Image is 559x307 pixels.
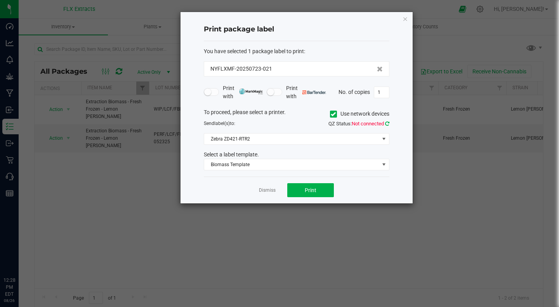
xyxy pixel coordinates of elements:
span: NYFLXMF-20250723-021 [210,65,272,73]
img: bartender.png [302,90,326,94]
span: Print [305,187,316,193]
div: To proceed, please select a printer. [198,108,395,120]
button: Print [287,183,334,197]
span: Not connected [352,121,384,127]
h4: Print package label [204,24,389,35]
span: Print with [223,84,263,101]
span: Biomass Template [204,159,379,170]
span: Send to: [204,121,235,126]
span: Print with [286,84,326,101]
div: Select a label template. [198,151,395,159]
a: Dismiss [259,187,276,194]
span: QZ Status: [328,121,389,127]
img: mark_magic_cybra.png [239,88,263,94]
span: Zebra ZD421-RTR2 [204,134,379,144]
span: You have selected 1 package label to print [204,48,304,54]
span: No. of copies [339,88,370,95]
label: Use network devices [330,110,389,118]
div: : [204,47,389,56]
span: label(s) [214,121,230,126]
